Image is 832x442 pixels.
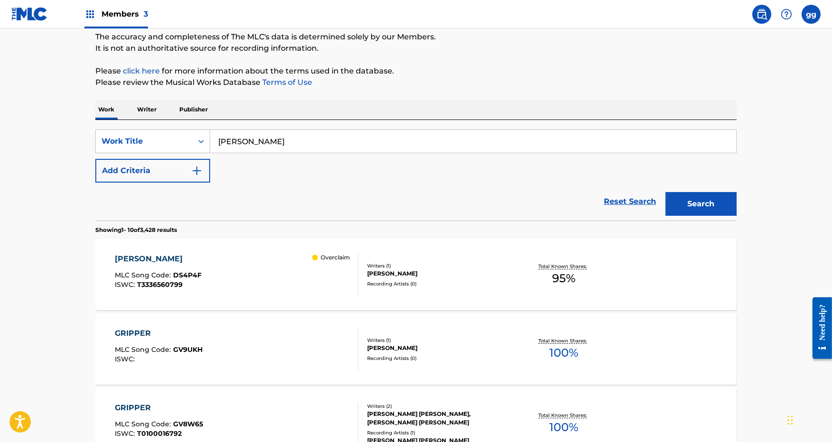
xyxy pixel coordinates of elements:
[552,270,575,287] span: 95 %
[367,344,510,352] div: [PERSON_NAME]
[367,269,510,278] div: [PERSON_NAME]
[115,355,137,363] span: ISWC :
[115,253,202,265] div: [PERSON_NAME]
[115,345,173,354] span: MLC Song Code :
[123,66,160,75] a: click here
[367,280,510,287] div: Recording Artists ( 0 )
[599,191,661,212] a: Reset Search
[137,280,183,289] span: T3336560799
[115,280,137,289] span: ISWC :
[787,406,793,434] div: Drag
[781,9,792,20] img: help
[367,337,510,344] div: Writers ( 1 )
[752,5,771,24] a: Public Search
[115,328,203,339] div: GRIPPER
[95,313,737,385] a: GRIPPERMLC Song Code:GV9UKHISWC:Writers (1)[PERSON_NAME]Recording Artists (0)Total Known Shares:100%
[176,100,211,120] p: Publisher
[538,337,589,344] p: Total Known Shares:
[95,43,737,54] p: It is not an authoritative source for recording information.
[549,344,578,361] span: 100 %
[115,420,173,428] span: MLC Song Code :
[95,31,737,43] p: The accuracy and completeness of The MLC's data is determined solely by our Members.
[538,412,589,419] p: Total Known Shares:
[102,9,148,19] span: Members
[115,402,203,414] div: GRIPPER
[260,78,312,87] a: Terms of Use
[95,226,177,234] p: Showing 1 - 10 of 3,428 results
[367,410,510,427] div: [PERSON_NAME] [PERSON_NAME], [PERSON_NAME] [PERSON_NAME]
[805,285,832,370] iframe: Resource Center
[367,403,510,410] div: Writers ( 2 )
[173,271,202,279] span: DS4P4F
[173,345,203,354] span: GV9UKH
[777,5,796,24] div: Help
[756,9,767,20] img: search
[95,100,117,120] p: Work
[321,253,350,262] p: Overclaim
[785,396,832,442] iframe: Chat Widget
[95,65,737,77] p: Please for more information about the terms used in the database.
[538,263,589,270] p: Total Known Shares:
[95,239,737,310] a: [PERSON_NAME]MLC Song Code:DS4P4FISWC:T3336560799 OverclaimWriters (1)[PERSON_NAME]Recording Arti...
[134,100,159,120] p: Writer
[144,9,148,18] span: 3
[367,355,510,362] div: Recording Artists ( 0 )
[137,429,182,438] span: T0100016792
[367,262,510,269] div: Writers ( 1 )
[95,159,210,183] button: Add Criteria
[95,77,737,88] p: Please review the Musical Works Database
[802,5,821,24] div: User Menu
[173,420,203,428] span: GV8W65
[84,9,96,20] img: Top Rightsholders
[102,136,187,147] div: Work Title
[95,129,737,221] form: Search Form
[367,429,510,436] div: Recording Artists ( 1 )
[549,419,578,436] span: 100 %
[11,7,48,21] img: MLC Logo
[666,192,737,216] button: Search
[115,429,137,438] span: ISWC :
[191,165,203,176] img: 9d2ae6d4665cec9f34b9.svg
[115,271,173,279] span: MLC Song Code :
